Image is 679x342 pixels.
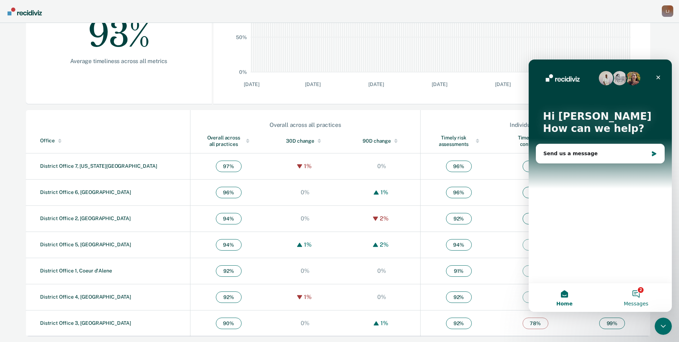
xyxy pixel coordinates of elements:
div: 0% [299,215,311,222]
span: 99 % [599,318,625,329]
iframe: Intercom live chat [529,60,672,312]
div: 0% [299,267,311,274]
span: 92 % [446,318,472,329]
div: Timely F2F contacts [511,134,559,147]
a: District Office 6, [GEOGRAPHIC_DATA] [40,189,131,195]
iframe: Intercom live chat [655,318,672,335]
div: Overall across all practices [191,122,420,128]
a: District Office 4, [GEOGRAPHIC_DATA] [40,294,131,300]
div: 1% [302,241,314,248]
span: 92 % [523,213,548,224]
span: 92 % [523,187,548,198]
div: L J [662,5,673,17]
th: Toggle SortBy [497,129,573,153]
div: 0% [375,294,388,300]
a: District Office 7, [US_STATE][GEOGRAPHIC_DATA] [40,163,157,169]
div: 1% [379,189,390,196]
div: 93% [49,0,189,58]
div: 30D change [281,138,329,144]
span: 94 % [446,239,472,251]
div: 90D change [358,138,406,144]
th: Toggle SortBy [190,129,267,153]
span: 92 % [446,291,472,303]
div: 0% [299,189,311,196]
th: Toggle SortBy [267,129,344,153]
span: 87 % [523,291,548,303]
text: [DATE] [368,81,384,87]
span: 92 % [216,265,242,277]
div: 2% [378,241,391,248]
a: District Office 1, Coeur d'Alene [40,268,112,274]
th: Toggle SortBy [420,129,497,153]
span: 97 % [216,161,242,172]
span: 85 % [523,265,548,277]
span: 91 % [446,265,472,277]
div: 0% [299,320,311,327]
th: Toggle SortBy [26,129,190,153]
span: 92 % [446,213,472,224]
span: 95 % [523,161,548,172]
span: 96 % [446,161,472,172]
span: 87 % [523,239,548,251]
a: District Office 2, [GEOGRAPHIC_DATA] [40,215,131,221]
div: 0% [375,163,388,170]
div: Overall across all practices [205,134,253,147]
text: [DATE] [244,81,259,87]
th: Toggle SortBy [344,129,420,153]
span: 94 % [216,239,242,251]
a: District Office 5, [GEOGRAPHIC_DATA] [40,242,131,247]
div: Timely risk assessments [435,134,483,147]
text: [DATE] [432,81,447,87]
div: 2% [378,215,391,222]
span: 96 % [446,187,472,198]
div: Average timeliness across all metrics [49,58,189,65]
div: Individual practices [421,122,650,128]
span: 96 % [216,187,242,198]
div: 1% [302,294,314,300]
div: 0% [375,267,388,274]
button: Profile dropdown button [662,5,673,17]
a: District Office 3, [GEOGRAPHIC_DATA] [40,320,131,326]
div: 1% [379,320,390,327]
text: [DATE] [305,81,320,87]
span: 94 % [216,213,242,224]
div: Office [40,138,187,144]
span: 90 % [216,318,242,329]
img: Recidiviz [8,8,42,15]
span: 92 % [216,291,242,303]
div: 1% [302,163,314,170]
span: 78 % [523,318,548,329]
text: [DATE] [495,81,510,87]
